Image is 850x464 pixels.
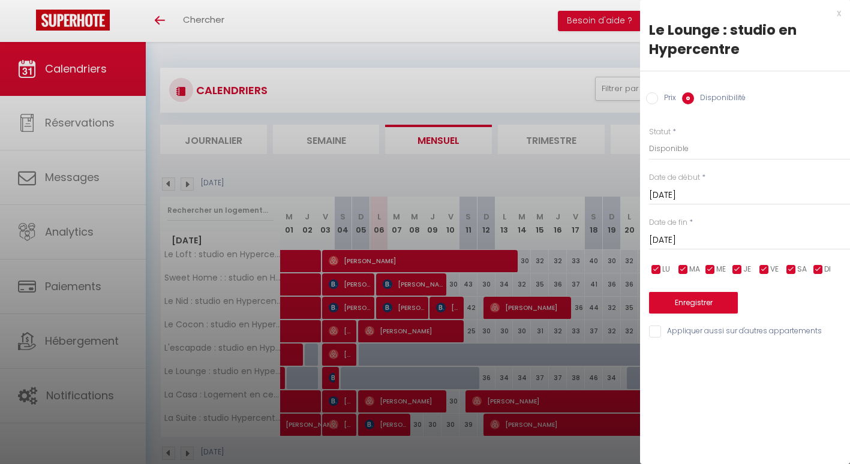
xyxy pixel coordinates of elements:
[824,264,831,275] span: DI
[649,217,687,228] label: Date de fin
[694,92,746,106] label: Disponibilité
[797,264,807,275] span: SA
[649,126,671,138] label: Statut
[662,264,670,275] span: LU
[689,264,700,275] span: MA
[640,6,841,20] div: x
[649,292,738,314] button: Enregistrer
[743,264,751,275] span: JE
[770,264,779,275] span: VE
[649,20,841,59] div: Le Lounge : studio en Hypercentre
[716,264,726,275] span: ME
[649,172,700,183] label: Date de début
[658,92,676,106] label: Prix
